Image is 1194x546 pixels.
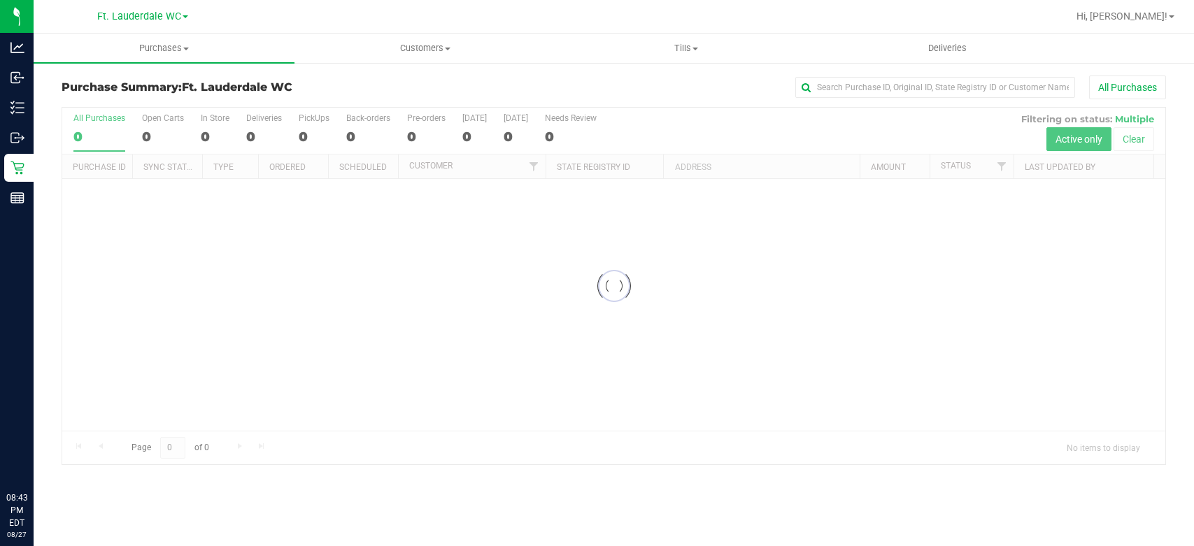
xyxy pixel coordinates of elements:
[294,34,555,63] a: Customers
[34,34,294,63] a: Purchases
[10,191,24,205] inline-svg: Reports
[97,10,181,22] span: Ft. Lauderdale WC
[795,77,1075,98] input: Search Purchase ID, Original ID, State Registry ID or Customer Name...
[182,80,292,94] span: Ft. Lauderdale WC
[6,491,27,529] p: 08:43 PM EDT
[10,101,24,115] inline-svg: Inventory
[10,131,24,145] inline-svg: Outbound
[10,71,24,85] inline-svg: Inbound
[1089,76,1166,99] button: All Purchases
[1076,10,1167,22] span: Hi, [PERSON_NAME]!
[295,42,555,55] span: Customers
[62,81,429,94] h3: Purchase Summary:
[557,42,816,55] span: Tills
[6,529,27,540] p: 08/27
[10,41,24,55] inline-svg: Analytics
[817,34,1078,63] a: Deliveries
[10,161,24,175] inline-svg: Retail
[34,42,294,55] span: Purchases
[556,34,817,63] a: Tills
[909,42,986,55] span: Deliveries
